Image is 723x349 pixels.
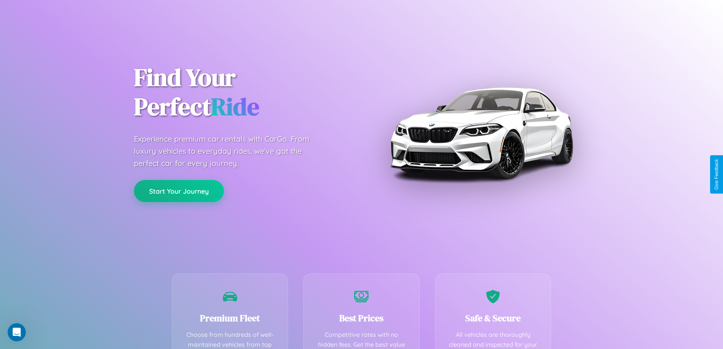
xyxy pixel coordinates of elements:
h1: Find Your Perfect [134,63,350,122]
button: Start Your Journey [134,180,224,202]
h3: Safe & Secure [447,312,540,324]
span: Ride [211,90,259,123]
p: Experience premium car rentals with CarGo. From luxury vehicles to everyday rides, we've got the ... [134,133,324,169]
iframe: Intercom live chat [8,323,26,341]
h3: Premium Fleet [184,312,277,324]
img: Premium BMW car rental vehicle [386,38,576,228]
div: Give Feedback [714,159,719,190]
h3: Best Prices [315,312,408,324]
